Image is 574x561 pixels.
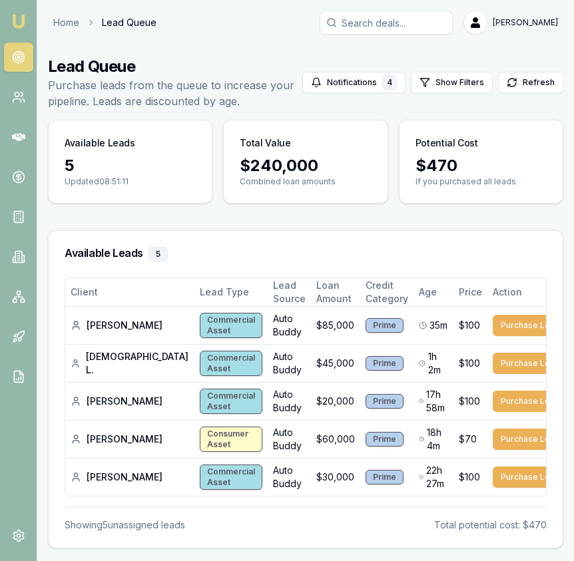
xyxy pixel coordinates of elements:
span: 35m [430,319,447,332]
div: [PERSON_NAME] [71,433,189,446]
span: $100 [459,357,480,370]
button: Notifications4 [302,72,406,93]
div: Showing 5 unassigned lead s [65,518,185,532]
button: Purchase Lead [493,467,568,488]
div: $ 240,000 [240,155,371,176]
button: Show Filters [411,72,493,93]
span: 17h 58m [426,388,448,415]
td: Auto Buddy [268,421,311,459]
th: Lead Type [194,278,268,307]
th: Lead Source [268,278,311,307]
td: $30,000 [311,459,360,496]
div: [DEMOGRAPHIC_DATA] L. [71,350,189,377]
button: Refresh [498,72,563,93]
button: Purchase Lead [493,353,568,374]
th: Price [453,278,487,307]
div: 5 [65,155,196,176]
button: Purchase Lead [493,391,568,412]
div: Prime [366,318,404,333]
span: 22h 27m [426,464,448,490]
div: Commercial Asset [200,351,262,376]
p: Updated 08:51:11 [65,176,196,187]
span: 18h 4m [427,426,448,453]
th: Action [487,278,573,307]
div: Commercial Asset [200,313,262,338]
p: Combined loan amounts [240,176,371,187]
a: Home [53,16,79,29]
div: Consumer Asset [200,427,262,452]
th: Loan Amount [311,278,360,307]
th: Credit Category [360,278,414,307]
p: If you purchased all leads [416,176,547,187]
td: $20,000 [311,383,360,421]
span: Lead Queue [102,16,156,29]
h1: Lead Queue [48,56,302,77]
div: Commercial Asset [200,465,262,490]
td: Auto Buddy [268,307,311,345]
td: Auto Buddy [268,345,311,383]
div: [PERSON_NAME] [71,319,189,332]
div: Prime [366,470,404,484]
input: Search deals [320,11,453,35]
p: Purchase leads from the queue to increase your pipeline. Leads are discounted by age. [48,77,302,109]
span: [PERSON_NAME] [493,17,558,28]
td: $45,000 [311,345,360,383]
div: 5 [148,247,168,262]
h3: Potential Cost [416,136,478,150]
span: 1h 2m [428,350,448,377]
div: Total potential cost: $470 [434,518,547,532]
th: Age [414,278,453,307]
span: $100 [459,319,480,332]
div: Prime [366,356,404,371]
h3: Total Value [240,136,290,150]
div: Commercial Asset [200,389,262,414]
td: Auto Buddy [268,459,311,496]
nav: breadcrumb [53,16,156,29]
th: Client [65,278,194,307]
td: $60,000 [311,421,360,459]
div: [PERSON_NAME] [71,470,189,484]
div: Prime [366,432,404,447]
div: $ 470 [416,155,547,176]
td: Auto Buddy [268,383,311,421]
button: Purchase Lead [493,315,568,336]
img: emu-icon-u.png [11,13,27,29]
div: 4 [382,75,397,90]
h3: Available Leads [65,247,547,262]
h3: Available Leads [65,136,135,150]
div: [PERSON_NAME] [71,395,189,408]
span: $70 [459,433,477,446]
button: Purchase Lead [493,429,568,450]
div: Prime [366,394,404,409]
td: $85,000 [311,307,360,345]
span: $100 [459,395,480,408]
span: $100 [459,470,480,484]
